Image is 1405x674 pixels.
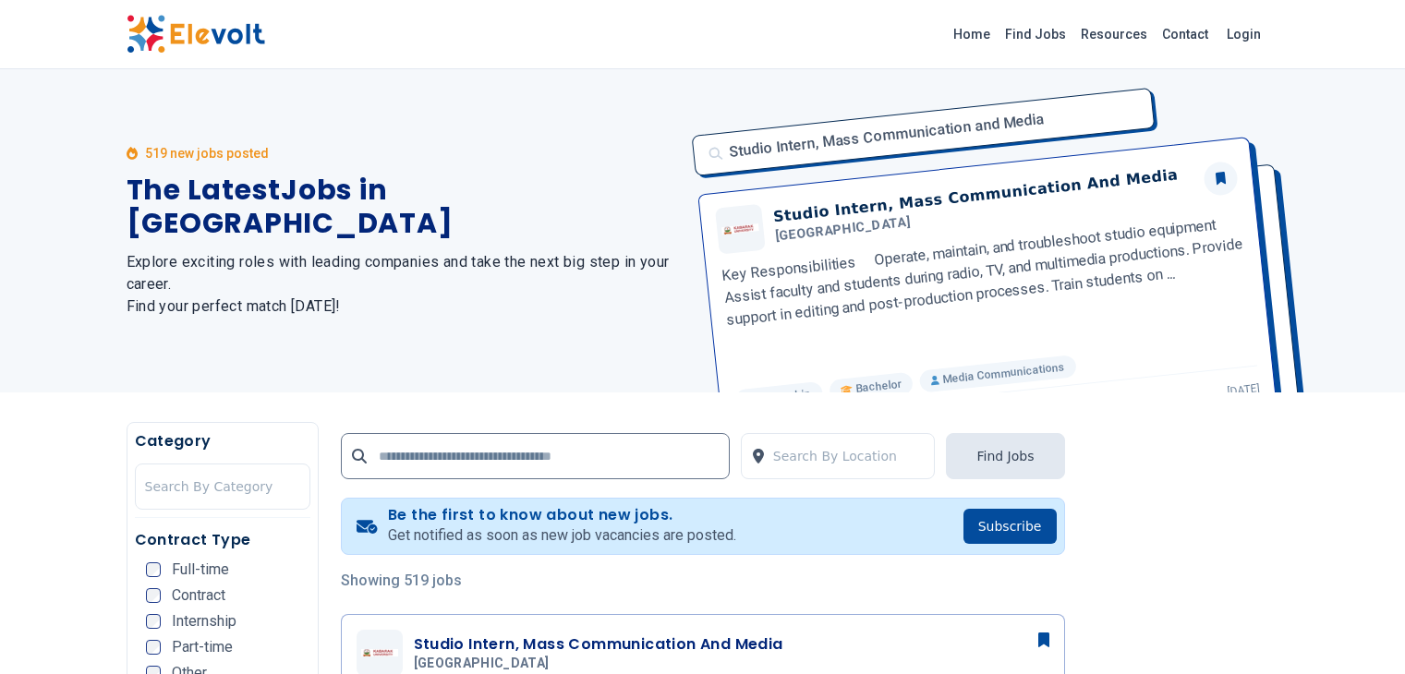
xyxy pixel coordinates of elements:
span: Contract [172,588,225,603]
input: Full-time [146,562,161,577]
a: Resources [1073,19,1155,49]
p: 519 new jobs posted [145,144,269,162]
a: Home [946,19,998,49]
span: [GEOGRAPHIC_DATA] [414,656,550,672]
p: Get notified as soon as new job vacancies are posted. [388,524,736,547]
h4: Be the first to know about new jobs. [388,506,736,524]
input: Contract [146,588,161,603]
span: Part-time [172,640,233,655]
button: Find Jobs [946,433,1064,479]
h3: Studio Intern, Mass Communication And Media [414,633,783,656]
a: Find Jobs [998,19,1073,49]
a: Contact [1155,19,1216,49]
input: Internship [146,614,161,629]
h1: The Latest Jobs in [GEOGRAPHIC_DATA] [127,174,681,240]
p: Showing 519 jobs [341,570,1065,592]
span: Internship [172,614,236,629]
img: Kabarak University [361,649,398,656]
h5: Category [135,430,310,452]
img: Elevolt [127,15,265,54]
span: Full-time [172,562,229,577]
iframe: Chat Widget [1313,585,1405,674]
h5: Contract Type [135,529,310,551]
input: Part-time [146,640,161,655]
h2: Explore exciting roles with leading companies and take the next big step in your career. Find you... [127,251,681,318]
button: Subscribe [963,509,1057,544]
a: Login [1216,16,1272,53]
